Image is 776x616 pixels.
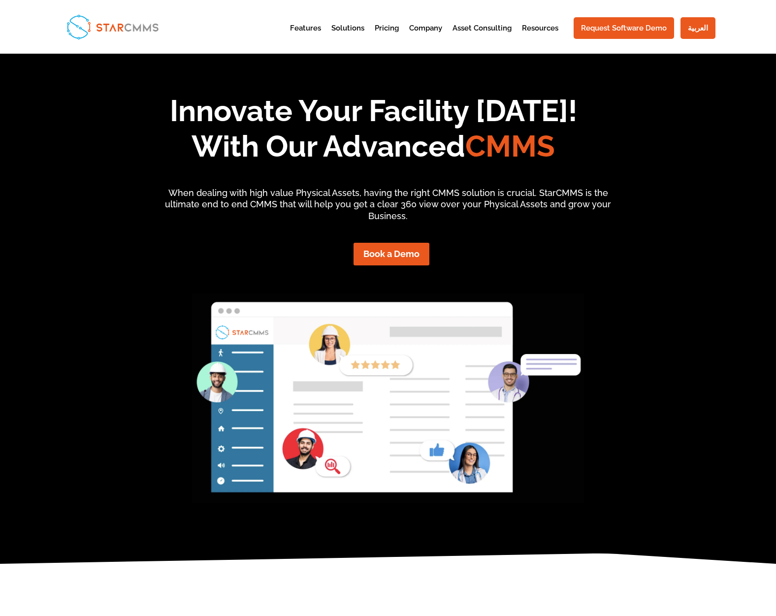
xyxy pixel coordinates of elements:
a: العربية [680,17,715,39]
img: Aladdin-header2 (1) [192,290,584,503]
a: Book a Demo [354,243,429,265]
a: Features [290,25,321,49]
a: Company [409,25,442,49]
h1: Innovate Your Facility [DATE]! With Our Advanced [32,93,715,169]
p: When dealing with high value Physical Assets, having the right CMMS solution is crucial. StarCMMS... [156,187,620,222]
img: StarCMMS [63,10,162,43]
a: Request Software Demo [574,17,674,39]
a: Asset Consulting [453,25,512,49]
a: Resources [522,25,558,49]
span: CMMS [465,129,555,163]
a: Solutions [331,25,364,49]
a: Pricing [375,25,399,49]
